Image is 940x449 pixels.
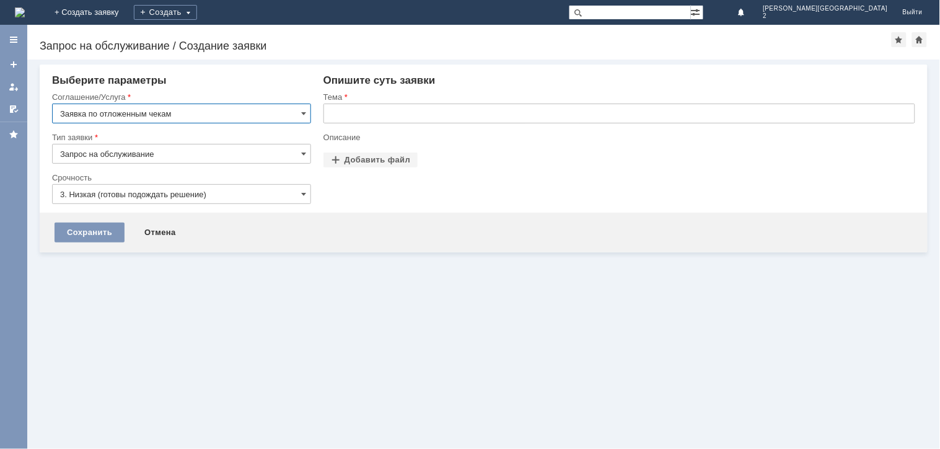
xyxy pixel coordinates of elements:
[52,174,309,182] div: Срочность
[4,55,24,74] a: Создать заявку
[912,32,927,47] div: Сделать домашней страницей
[763,12,888,20] span: 2
[892,32,907,47] div: Добавить в избранное
[323,133,913,141] div: Описание
[134,5,197,20] div: Создать
[52,133,309,141] div: Тип заявки
[4,77,24,97] a: Мои заявки
[4,99,24,119] a: Мои согласования
[763,5,888,12] span: [PERSON_NAME][GEOGRAPHIC_DATA]
[52,74,167,86] span: Выберите параметры
[40,40,892,52] div: Запрос на обслуживание / Создание заявки
[15,7,25,17] img: logo
[15,7,25,17] a: Перейти на домашнюю страницу
[52,93,309,101] div: Соглашение/Услуга
[323,93,913,101] div: Тема
[323,74,436,86] span: Опишите суть заявки
[691,6,703,17] span: Расширенный поиск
